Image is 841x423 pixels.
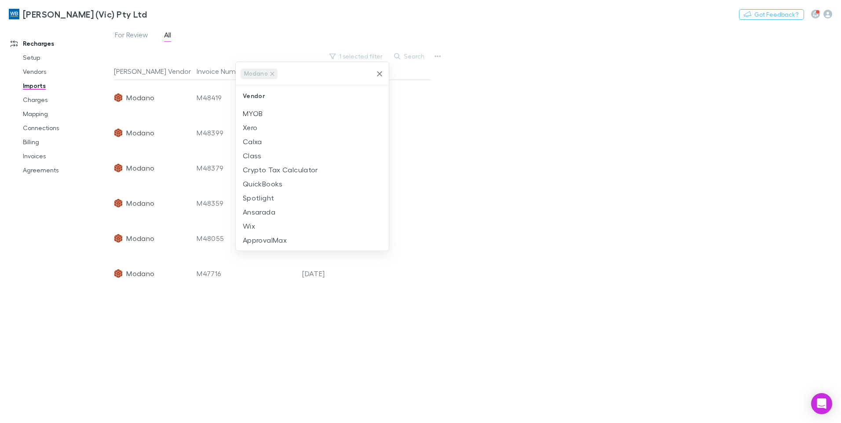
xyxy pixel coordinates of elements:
[236,149,389,163] li: Class
[236,120,389,135] li: Xero
[236,205,389,219] li: Ansarada
[241,69,278,79] div: Modano
[236,135,389,149] li: Calxa
[236,233,389,247] li: ApprovalMax
[236,106,389,120] li: MYOB
[236,191,389,205] li: Spotlight
[236,219,389,233] li: Wix
[811,393,832,414] div: Open Intercom Messenger
[236,177,389,191] li: QuickBooks
[236,85,389,106] div: Vendor
[236,163,389,177] li: Crypto Tax Calculator
[241,69,271,79] span: Modano
[373,68,386,80] button: Clear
